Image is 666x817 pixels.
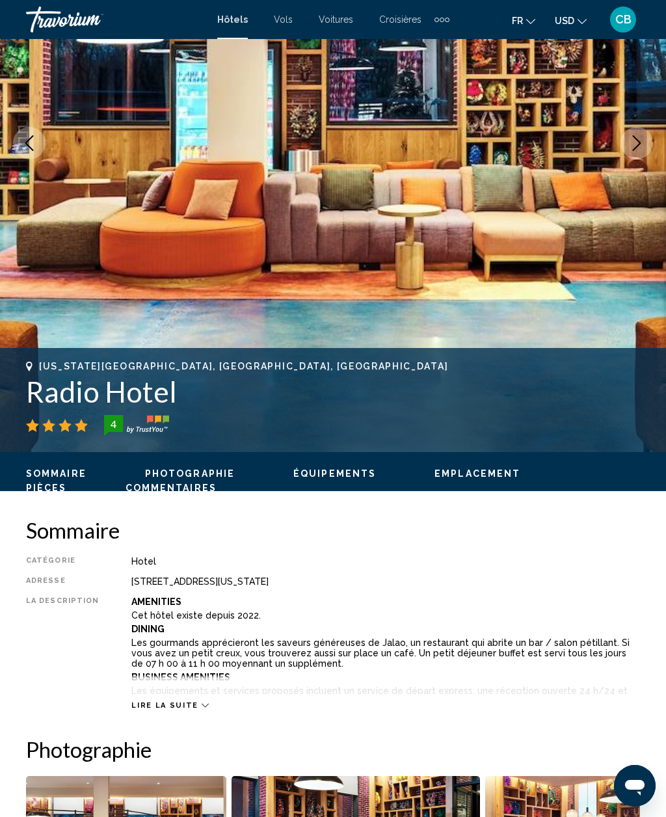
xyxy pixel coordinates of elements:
[126,482,217,494] button: Commentaires
[126,483,217,493] span: Commentaires
[274,14,293,25] a: Vols
[131,556,640,567] div: Hotel
[614,765,656,807] iframe: Bouton de lancement de la fenêtre de messagerie
[26,468,87,479] button: Sommaire
[26,596,99,694] div: La description
[26,7,204,33] a: Travorium
[434,468,520,479] button: Emplacement
[100,416,126,432] div: 4
[606,6,640,33] button: User Menu
[26,517,640,543] h2: Sommaire
[26,736,640,762] h2: Photographie
[26,482,67,494] button: Pièces
[26,483,67,493] span: Pièces
[39,361,448,371] span: [US_STATE][GEOGRAPHIC_DATA], [GEOGRAPHIC_DATA], [GEOGRAPHIC_DATA]
[131,610,640,621] p: Cet hôtel existe depuis 2022.
[131,624,165,634] b: Dining
[319,14,353,25] a: Voitures
[512,11,535,30] button: Change language
[512,16,523,26] span: fr
[131,576,640,587] div: [STREET_ADDRESS][US_STATE]
[104,415,169,436] img: trustyou-badge-hor.svg
[26,375,640,408] h1: Radio Hotel
[26,576,99,587] div: Adresse
[555,16,574,26] span: USD
[434,9,449,30] button: Extra navigation items
[293,468,376,479] button: Équipements
[217,14,248,25] a: Hôtels
[13,127,46,159] button: Previous image
[131,701,208,710] button: Lire la suite
[620,127,653,159] button: Next image
[555,11,587,30] button: Change currency
[131,637,640,669] p: Les gourmands apprécieront les saveurs généreuses de Jalao, un restaurant qui abrite un bar / sal...
[26,556,99,567] div: Catégorie
[379,14,421,25] a: Croisières
[131,701,198,710] span: Lire la suite
[615,13,632,26] span: CB
[131,596,181,607] b: Amenities
[145,468,235,479] button: Photographie
[131,672,230,682] b: Business Amenities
